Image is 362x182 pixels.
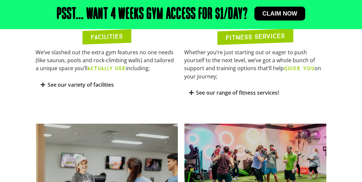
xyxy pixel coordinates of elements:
[91,33,123,40] h2: FACILITIES
[88,65,126,71] b: ACTUALLY USE
[48,81,114,88] a: See our variety of facilities
[226,32,285,41] h2: FITNESS SERVICES
[36,77,178,93] div: See our variety of facilities
[196,89,279,96] a: See our range of fitness services!
[262,11,297,17] span: Claim now
[184,85,326,101] div: See our range of fitness services!
[254,7,305,21] a: Claim now
[184,48,326,80] p: Whether you’re just starting out or eager to push yourself to the next level, we’ve got a whole b...
[36,48,178,72] p: We’ve slashed out the extra gym features no one needs (like saunas, pools and rock-climbing walls...
[57,7,248,23] h2: Psst... Want 4 weeks gym access for $1/day?
[284,65,315,71] b: GUIDE YOU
